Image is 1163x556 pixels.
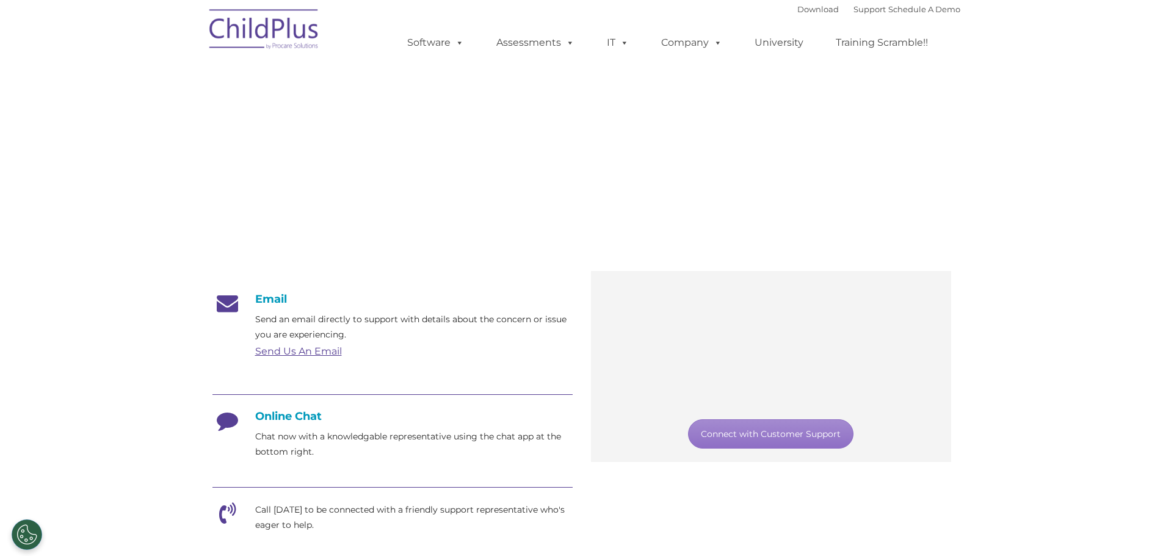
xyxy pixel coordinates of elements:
[742,31,816,55] a: University
[255,429,573,460] p: Chat now with a knowledgable representative using the chat app at the bottom right.
[484,31,587,55] a: Assessments
[888,4,960,14] a: Schedule A Demo
[212,292,573,306] h4: Email
[12,519,42,550] button: Cookies Settings
[255,502,573,533] p: Call [DATE] to be connected with a friendly support representative who's eager to help.
[255,312,573,342] p: Send an email directly to support with details about the concern or issue you are experiencing.
[824,31,940,55] a: Training Scramble!!
[797,4,960,14] font: |
[255,345,342,357] a: Send Us An Email
[595,31,641,55] a: IT
[853,4,886,14] a: Support
[395,31,476,55] a: Software
[203,1,325,62] img: ChildPlus by Procare Solutions
[649,31,734,55] a: Company
[797,4,839,14] a: Download
[212,410,573,423] h4: Online Chat
[688,419,853,449] a: Connect with Customer Support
